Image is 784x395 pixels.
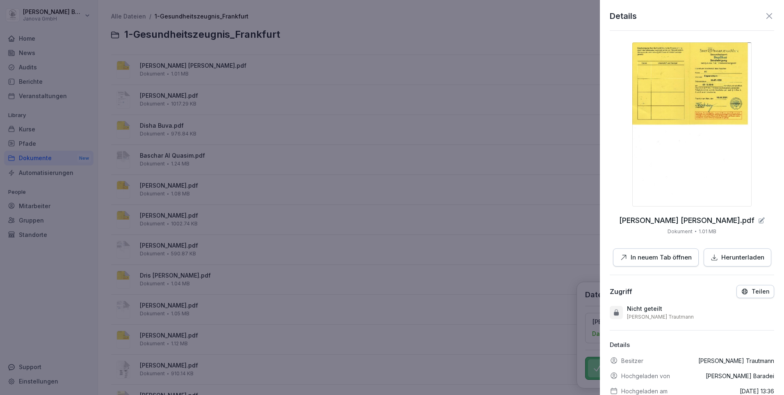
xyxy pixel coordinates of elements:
p: Nicht geteilt [627,305,662,313]
p: Teilen [752,288,770,295]
p: Details [610,10,637,22]
img: thumbnail [632,42,752,207]
p: [PERSON_NAME] Trautmann [627,314,694,320]
p: [PERSON_NAME] Trautmann [698,356,774,365]
p: Details [610,340,774,350]
p: Dokument [668,228,693,235]
button: Teilen [736,285,774,298]
p: 1.01 MB [699,228,716,235]
p: Ali Ergean Alain.pdf [619,216,754,225]
button: In neuem Tab öffnen [613,248,699,267]
p: Besitzer [621,356,643,365]
p: Herunterladen [721,253,764,262]
button: Herunterladen [704,248,771,267]
p: Hochgeladen von [621,372,670,380]
p: [PERSON_NAME] Baradei [706,372,774,380]
div: Zugriff [610,287,632,296]
p: In neuem Tab öffnen [631,253,692,262]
